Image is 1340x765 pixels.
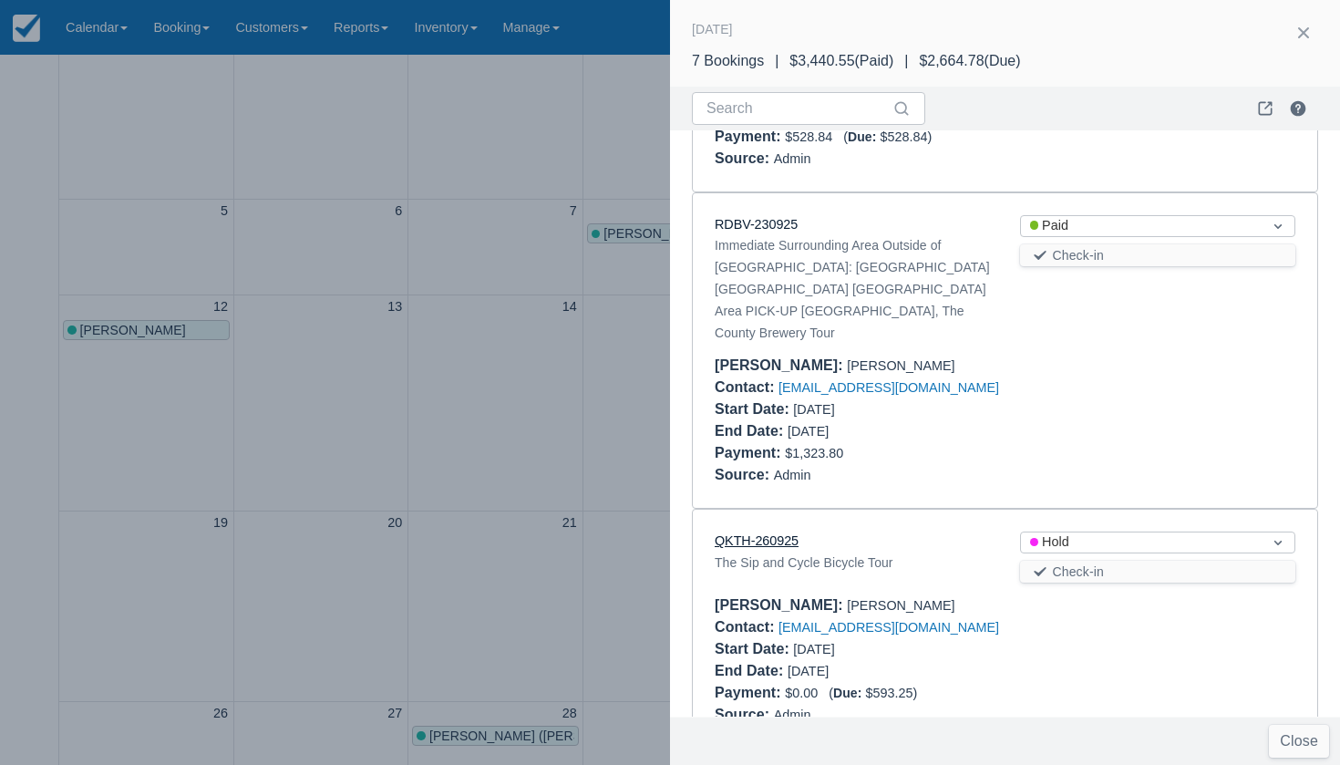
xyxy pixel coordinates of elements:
[715,682,1295,704] div: $0.00
[715,533,799,548] a: QKTH-260925
[715,707,774,722] div: Source :
[715,619,778,635] div: Contact :
[692,18,733,40] div: [DATE]
[764,50,789,72] div: |
[715,467,774,482] div: Source :
[715,685,785,700] div: Payment :
[715,442,1295,464] div: $1,323.80
[706,92,889,125] input: Search
[715,355,1295,377] div: [PERSON_NAME]
[778,620,999,635] a: [EMAIL_ADDRESS][DOMAIN_NAME]
[1030,532,1253,553] div: Hold
[715,423,788,439] div: End Date :
[715,641,793,656] div: Start Date :
[715,129,785,144] div: Payment :
[919,50,1020,72] div: $2,664.78 ( Due )
[715,126,1295,148] div: $528.84
[1269,725,1329,758] button: Close
[1269,533,1287,552] span: Dropdown icon
[833,686,865,700] div: Due:
[715,398,991,420] div: [DATE]
[715,594,1295,616] div: [PERSON_NAME]
[715,420,991,442] div: [DATE]
[715,357,847,373] div: [PERSON_NAME] :
[715,150,774,166] div: Source :
[715,234,991,344] div: Immediate Surrounding Area Outside of [GEOGRAPHIC_DATA]: [GEOGRAPHIC_DATA] [GEOGRAPHIC_DATA] [GEO...
[692,50,764,72] div: 7 Bookings
[715,464,1295,486] div: Admin
[715,704,1295,726] div: Admin
[789,50,893,72] div: $3,440.55 ( Paid )
[715,217,798,232] a: RDBV-230925
[848,129,880,144] div: Due:
[1020,244,1296,266] button: Check-in
[715,445,785,460] div: Payment :
[1030,216,1253,236] div: Paid
[715,148,1295,170] div: Admin
[715,638,991,660] div: [DATE]
[1269,217,1287,235] span: Dropdown icon
[715,379,778,395] div: Contact :
[715,663,788,678] div: End Date :
[715,660,991,682] div: [DATE]
[829,686,917,700] span: ( $593.25 )
[1020,561,1296,583] button: Check-in
[715,552,991,574] div: The Sip and Cycle Bicycle Tour
[778,380,999,395] a: [EMAIL_ADDRESS][DOMAIN_NAME]
[715,401,793,417] div: Start Date :
[893,50,919,72] div: |
[843,129,932,144] span: ( $528.84 )
[715,597,847,613] div: [PERSON_NAME] :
